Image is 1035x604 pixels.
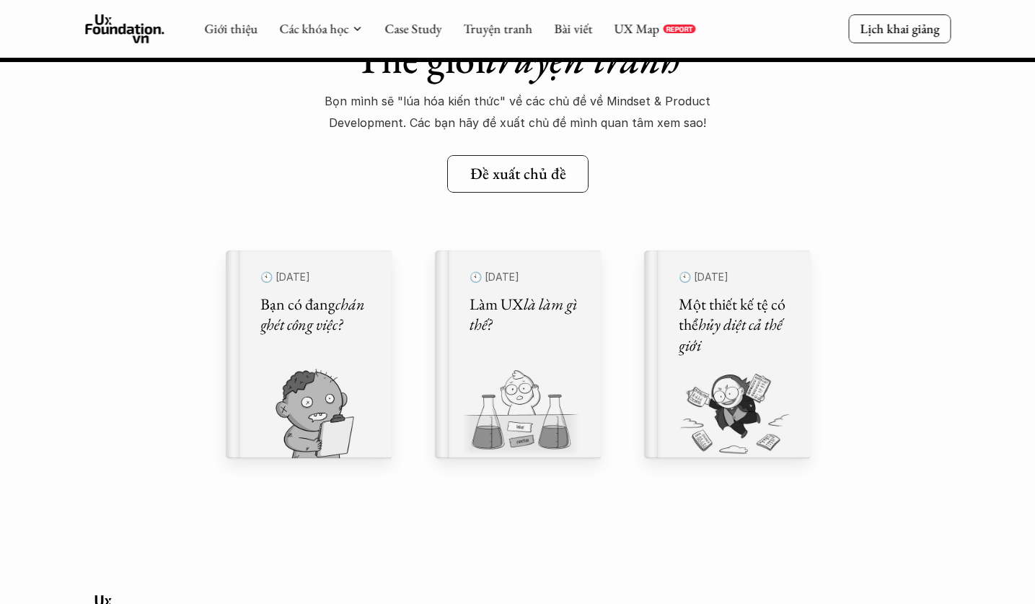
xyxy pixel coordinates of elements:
a: UX Map [614,20,659,37]
a: Truyện tranh [463,20,532,37]
a: Đề xuất chủ đề [447,155,589,193]
p: Bọn mình sẽ "lúa hóa kiến thức" về các chủ đề về Mindset & Product Development. Các bạn hãy đề xu... [301,90,734,134]
h1: Thế giới [355,36,680,83]
a: Bài viết [554,20,592,37]
em: hủy diệt cả thế giới [679,315,785,356]
a: REPORT [663,25,695,33]
p: REPORT [666,25,692,33]
p: Lịch khai giảng [860,20,939,37]
a: Lịch khai giảng [848,14,951,43]
h5: Làm UX [470,294,583,336]
h5: Bạn có đang [260,294,374,336]
a: 🕙 [DATE]Một thiết kế tệ có thểhủy diệt cả thế giới [644,250,810,458]
a: Case Study [384,20,441,37]
p: 🕙 [DATE] [470,268,583,287]
h5: Một thiết kế tệ có thể [679,294,793,356]
a: 🕙 [DATE]Làm UXlà làm gì thế? [435,250,601,458]
h5: Đề xuất chủ đề [470,165,566,183]
em: là làm gì thế? [470,294,580,336]
a: Các khóa học [279,20,348,37]
p: 🕙 [DATE] [679,268,793,287]
p: 🕙 [DATE] [260,268,374,287]
a: Giới thiệu [204,20,257,37]
em: chán ghét công việc? [260,294,368,336]
a: 🕙 [DATE]Bạn có đangchán ghét công việc? [226,250,392,458]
